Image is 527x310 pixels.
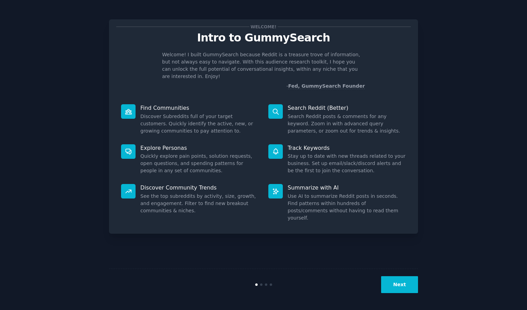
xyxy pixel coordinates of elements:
[140,113,259,135] dd: Discover Subreddits full of your target customers. Quickly identify the active, new, or growing c...
[162,51,365,80] p: Welcome! I built GummySearch because Reddit is a treasure trove of information, but not always ea...
[286,83,365,90] div: -
[288,83,365,89] a: Fed, GummySearch Founder
[140,193,259,214] dd: See the top subreddits by activity, size, growth, and engagement. Filter to find new breakout com...
[140,153,259,174] dd: Quickly explore pain points, solution requests, open questions, and spending patterns for people ...
[140,184,259,191] p: Discover Community Trends
[288,104,406,112] p: Search Reddit (Better)
[249,23,278,30] span: Welcome!
[288,193,406,222] dd: Use AI to summarize Reddit posts in seconds. Find patterns within hundreds of posts/comments with...
[288,113,406,135] dd: Search Reddit posts & comments for any keyword. Zoom in with advanced query parameters, or zoom o...
[288,144,406,152] p: Track Keywords
[140,144,259,152] p: Explore Personas
[140,104,259,112] p: Find Communities
[288,153,406,174] dd: Stay up to date with new threads related to your business. Set up email/slack/discord alerts and ...
[288,184,406,191] p: Summarize with AI
[116,32,411,44] p: Intro to GummySearch
[381,276,418,293] button: Next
